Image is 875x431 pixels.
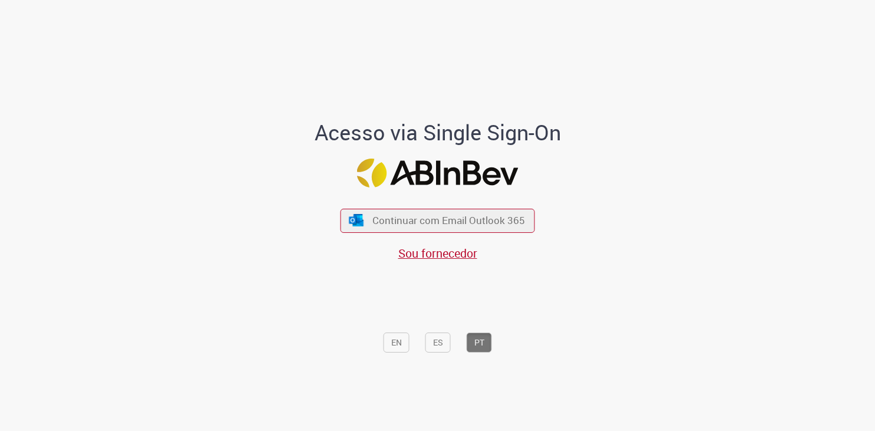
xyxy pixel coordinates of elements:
[384,333,410,353] button: EN
[357,159,519,187] img: Logo ABInBev
[425,333,451,353] button: ES
[341,208,535,232] button: ícone Azure/Microsoft 360 Continuar com Email Outlook 365
[274,121,601,144] h1: Acesso via Single Sign-On
[348,214,364,226] img: ícone Azure/Microsoft 360
[467,333,492,353] button: PT
[398,245,477,261] a: Sou fornecedor
[372,214,525,228] span: Continuar com Email Outlook 365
